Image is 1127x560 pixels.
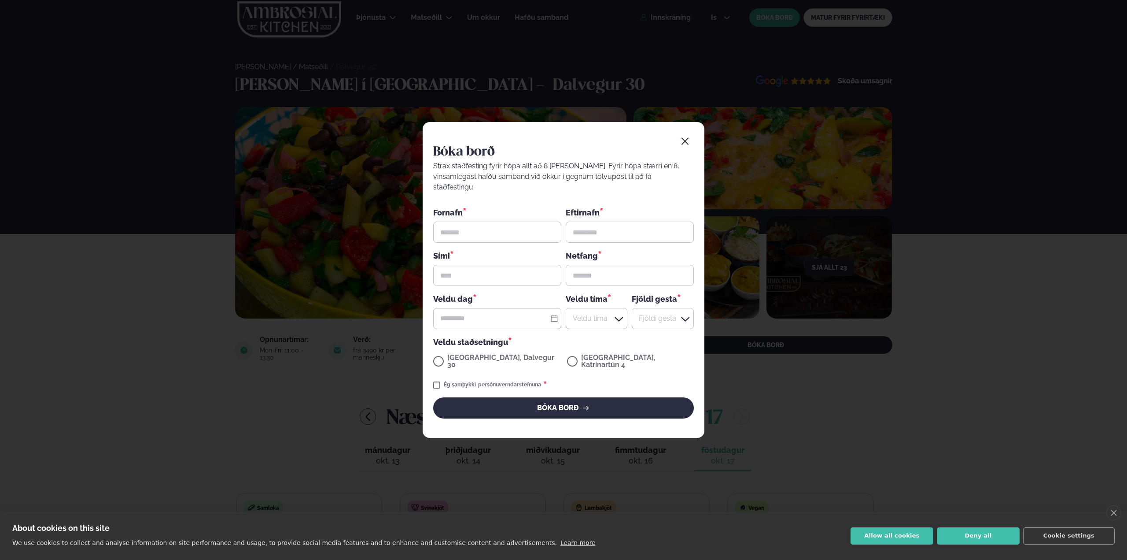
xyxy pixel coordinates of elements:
[632,293,693,304] div: Fjöldi gesta
[433,250,561,261] div: Sími
[433,336,694,347] div: Veldu staðsetningu
[566,207,694,218] div: Eftirnafn
[433,207,561,218] div: Fornafn
[12,539,557,546] p: We use cookies to collect and analyse information on site performance and usage, to provide socia...
[433,143,694,161] h2: Bóka borð
[433,293,561,304] div: Veldu dag
[478,382,541,389] a: persónuverndarstefnuna
[433,397,694,419] button: BÓKA BORÐ
[560,539,596,546] a: Learn more
[566,293,627,304] div: Veldu tíma
[1023,527,1115,545] button: Cookie settings
[12,523,110,533] strong: About cookies on this site
[1106,505,1121,520] a: close
[566,250,694,261] div: Netfang
[444,380,547,390] div: Ég samþykki
[851,527,933,545] button: Allow all cookies
[937,527,1020,545] button: Deny all
[433,161,694,193] div: Strax staðfesting fyrir hópa allt að 8 [PERSON_NAME]. Fyrir hópa stærri en 8, vinsamlegast hafðu ...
